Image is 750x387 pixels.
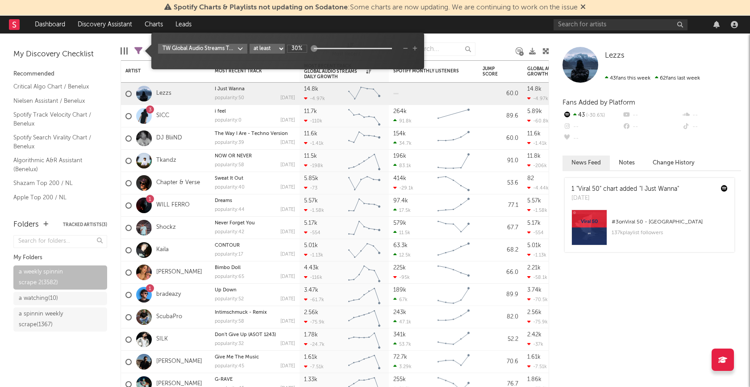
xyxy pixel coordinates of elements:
div: G-RAVE [215,377,295,382]
div: 70.6 [483,357,518,367]
a: Dreams [215,198,232,203]
div: -554 [304,230,321,236]
svg: Chart title [344,83,384,105]
div: 2.56k [304,310,318,315]
a: "I Just Wanna" [639,186,679,192]
div: Recommended [13,69,107,80]
div: 63.3k [393,243,408,248]
div: 11.7k [304,109,317,114]
div: 5.17k [527,220,541,226]
div: [DATE] [280,163,295,168]
a: Algorithmic A&R Assistant (Benelux) [13,156,98,174]
span: Lezzs [605,52,625,59]
div: NOW OR NEVER [215,154,295,159]
div: popularity: 58 [215,319,244,324]
div: 1.61k [304,354,317,360]
input: Search... [408,42,475,56]
a: Bimbo Doll [215,265,241,270]
div: 5.17k [304,220,317,226]
div: -- [622,109,681,121]
a: Dashboard [29,16,71,34]
div: 1 "Viral 50" chart added [571,185,679,194]
a: I Just Wanna [215,87,245,92]
div: popularity: 39 [215,140,244,145]
div: -7.51k [527,364,547,370]
a: ScubaPro [156,313,182,321]
div: 53.6 [483,178,518,189]
div: popularity: 40 [215,185,245,190]
div: 11.5k [304,153,317,159]
div: [DATE] [280,140,295,145]
div: 5.85k [304,176,318,181]
a: Chapter & Verse [156,179,200,187]
div: [DATE] [280,96,295,101]
a: Give Me The Music [215,355,259,360]
div: popularity: 45 [215,364,244,369]
span: Dismiss [580,4,586,11]
div: -61.7k [304,297,324,303]
a: Apple Top 200 / NL [13,193,98,202]
a: a watching(10) [13,292,107,305]
div: Up Down [215,288,295,293]
div: [DATE] [280,274,295,279]
a: bradeazy [156,291,181,299]
div: 3.47k [304,287,318,293]
div: 72.7k [393,354,407,360]
div: Global Audio Streams Daily Growth [527,66,594,77]
div: popularity: 50 [215,96,244,101]
div: -- [562,121,622,133]
div: -1.13k [527,252,546,258]
span: Spotify Charts & Playlists not updating on Sodatone [174,4,348,11]
div: popularity: 0 [215,118,242,123]
div: -37k [527,341,543,347]
a: Critical Algo Chart / Benelux [13,82,98,92]
div: [DATE] [280,185,295,190]
button: Tracked Artists(3) [63,223,107,227]
a: [PERSON_NAME] [156,269,202,276]
svg: Chart title [433,284,474,306]
div: 11.6k [527,131,541,137]
div: Filters(71 of 3,582) [134,38,142,64]
a: G-RAVE [215,377,233,382]
svg: Chart title [344,217,384,239]
div: 1.33k [304,377,317,383]
a: Spotify Search Virality Chart / Benelux [13,133,98,151]
div: 2.56k [527,310,542,315]
a: Charts [138,16,169,34]
svg: Chart title [433,127,474,150]
svg: Chart title [433,172,474,194]
a: a spinnin weekly scrape(1367) [13,307,107,332]
div: 243k [393,310,406,315]
div: Dreams [215,198,295,203]
div: Edit Columns [121,38,128,64]
button: News Feed [562,156,610,170]
a: i feel [215,109,226,114]
div: 414k [393,176,406,181]
div: -1.58k [527,207,547,213]
a: SILK [156,336,168,343]
div: 189k [393,287,406,293]
div: 67k [393,297,408,303]
svg: Chart title [433,351,474,373]
div: -7.51k [304,364,324,370]
a: Intimschmuck - Remix [215,310,267,315]
svg: Chart title [433,150,474,172]
div: i feel [215,109,295,114]
div: -554 [527,230,544,236]
div: # 3 on Viral 50 - [GEOGRAPHIC_DATA] [612,217,728,227]
div: 341k [393,332,406,338]
div: popularity: 32 [215,341,244,346]
a: Spotify Track Velocity Chart / Benelux [13,110,98,128]
div: Most Recent Track [215,68,282,74]
div: Most Recent Track Global Audio Streams Daily Growth [304,63,371,80]
svg: Chart title [344,284,384,306]
div: 225k [393,265,406,271]
div: a weekly spinnin scrape 2 ( 3582 ) [19,267,82,288]
a: Shazam Top 200 / NL [13,178,98,188]
a: Never Forget You [215,221,255,226]
div: 1.61k [527,354,541,360]
div: 5.57k [527,198,541,204]
div: 2.42k [527,332,542,338]
a: Lezzs [156,90,171,97]
svg: Chart title [344,194,384,217]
